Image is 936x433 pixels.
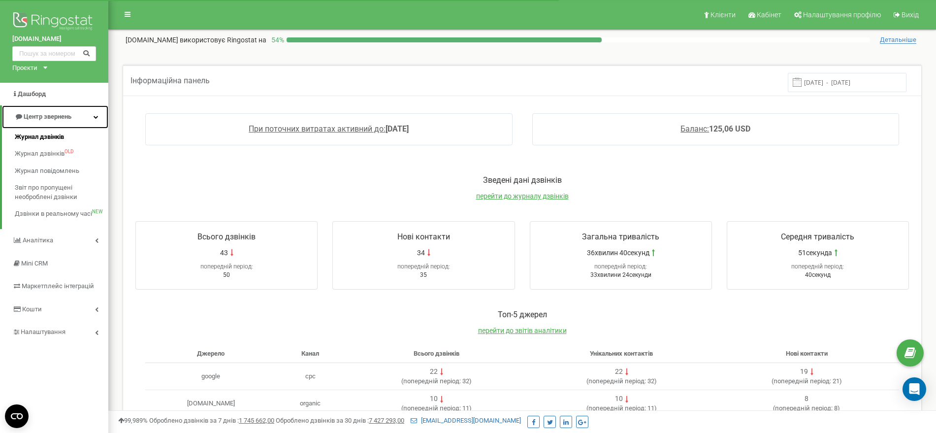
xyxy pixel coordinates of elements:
[180,36,266,44] span: використовує Ringostat на
[772,377,842,385] span: ( 21 )
[420,271,427,278] span: 35
[223,271,230,278] span: 50
[478,327,567,334] a: перейти до звітів аналітики
[498,310,547,319] span: Toп-5 джерел
[411,417,521,424] a: [EMAIL_ADDRESS][DOMAIN_NAME]
[15,209,92,219] span: Дзвінки в реальному часі
[803,11,881,19] span: Налаштування профілю
[22,305,42,313] span: Кошти
[476,192,569,200] a: перейти до журналу дзвінків
[369,417,404,424] u: 7 427 293,00
[403,377,461,385] span: попередній період:
[903,377,926,401] div: Open Intercom Messenger
[15,163,108,180] a: Журнал повідомлень
[15,179,108,205] a: Звіт про пропущені необроблені дзвінки
[430,394,438,404] div: 10
[757,11,781,19] span: Кабінет
[21,260,48,267] span: Mini CRM
[401,404,472,412] span: ( 11 )
[417,248,425,258] span: 34
[615,394,623,404] div: 10
[249,124,409,133] a: При поточних витратах активний до:[DATE]
[15,145,108,163] a: Журнал дзвінківOLD
[397,232,450,241] span: Нові контакти
[586,404,657,412] span: ( 11 )
[5,404,29,428] button: Open CMP widget
[798,248,832,258] span: 51секунда
[414,350,459,357] span: Всього дзвінків
[401,377,472,385] span: ( 32 )
[118,417,148,424] span: 99,989%
[483,175,562,185] span: Зведені дані дзвінків
[800,367,808,377] div: 19
[775,404,833,412] span: попередній період:
[239,417,274,424] u: 1 745 662,00
[149,417,274,424] span: Оброблено дзвінків за 7 днів :
[2,105,108,129] a: Центр звернень
[587,248,649,258] span: 36хвилин 40секунд
[680,124,709,133] span: Баланс:
[249,124,386,133] span: При поточних витратах активний до:
[23,236,53,244] span: Аналiтика
[774,377,831,385] span: попередній період:
[301,350,319,357] span: Канал
[594,263,647,270] span: попередній період:
[220,248,228,258] span: 43
[680,124,750,133] a: Баланс:125,06 USD
[197,232,256,241] span: Всього дзвінків
[12,46,96,61] input: Пошук за номером
[590,271,651,278] span: 33хвилини 24секунди
[200,263,253,270] span: попередній період:
[15,183,103,201] span: Звіт про пропущені необроблені дзвінки
[781,232,854,241] span: Середня тривалість
[590,350,653,357] span: Унікальних контактів
[880,36,916,44] span: Детальніше
[902,11,919,19] span: Вихід
[130,76,210,85] span: Інформаційна панель
[588,404,646,412] span: попередній період:
[15,133,64,142] span: Журнал дзвінків
[22,282,94,290] span: Маркетплейс інтеграцій
[15,167,79,176] span: Журнал повідомлень
[277,390,344,418] td: organic
[586,377,657,385] span: ( 32 )
[12,10,96,34] img: Ringostat logo
[15,205,108,223] a: Дзвінки в реальному часіNEW
[21,328,65,335] span: Налаштування
[12,64,37,73] div: Проєкти
[15,149,65,159] span: Журнал дзвінків
[145,363,277,390] td: google
[276,417,404,424] span: Оброблено дзвінків за 30 днів :
[12,34,96,44] a: [DOMAIN_NAME]
[266,35,287,45] p: 54 %
[15,129,108,146] a: Журнал дзвінків
[805,271,831,278] span: 40секунд
[588,377,646,385] span: попередній період:
[791,263,844,270] span: попередній період:
[582,232,659,241] span: Загальна тривалість
[145,390,277,418] td: [DOMAIN_NAME]
[786,350,828,357] span: Нові контакти
[805,394,808,404] div: 8
[197,350,225,357] span: Джерело
[773,404,840,412] span: ( 8 )
[710,11,736,19] span: Клієнти
[277,363,344,390] td: cpc
[403,404,461,412] span: попередній період:
[24,113,71,120] span: Центр звернень
[126,35,266,45] p: [DOMAIN_NAME]
[615,367,623,377] div: 22
[18,90,46,98] span: Дашборд
[430,367,438,377] div: 22
[397,263,450,270] span: попередній період:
